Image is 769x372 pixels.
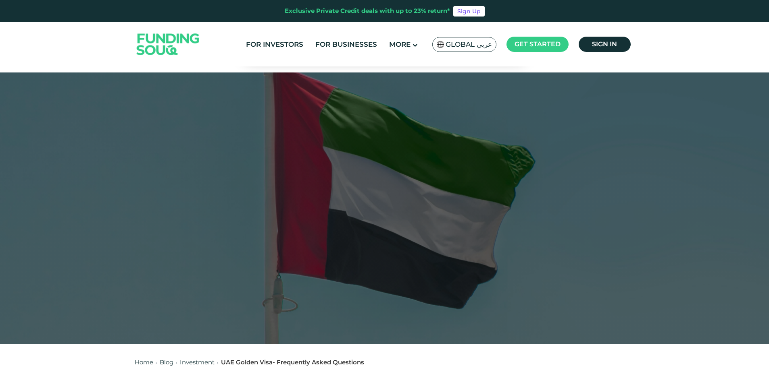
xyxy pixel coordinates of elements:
[453,6,485,17] a: Sign Up
[313,38,379,51] a: For Businesses
[221,358,364,367] div: UAE Golden Visa- Frequently Asked Questions
[446,40,492,49] span: Global عربي
[389,40,411,48] span: More
[160,358,173,366] a: Blog
[129,24,208,65] img: Logo
[244,38,305,51] a: For Investors
[135,358,153,366] a: Home
[180,358,215,366] a: Investment
[592,40,617,48] span: Sign in
[579,37,631,52] a: Sign in
[437,41,444,48] img: SA Flag
[515,40,561,48] span: Get started
[285,6,450,16] div: Exclusive Private Credit deals with up to 23% return*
